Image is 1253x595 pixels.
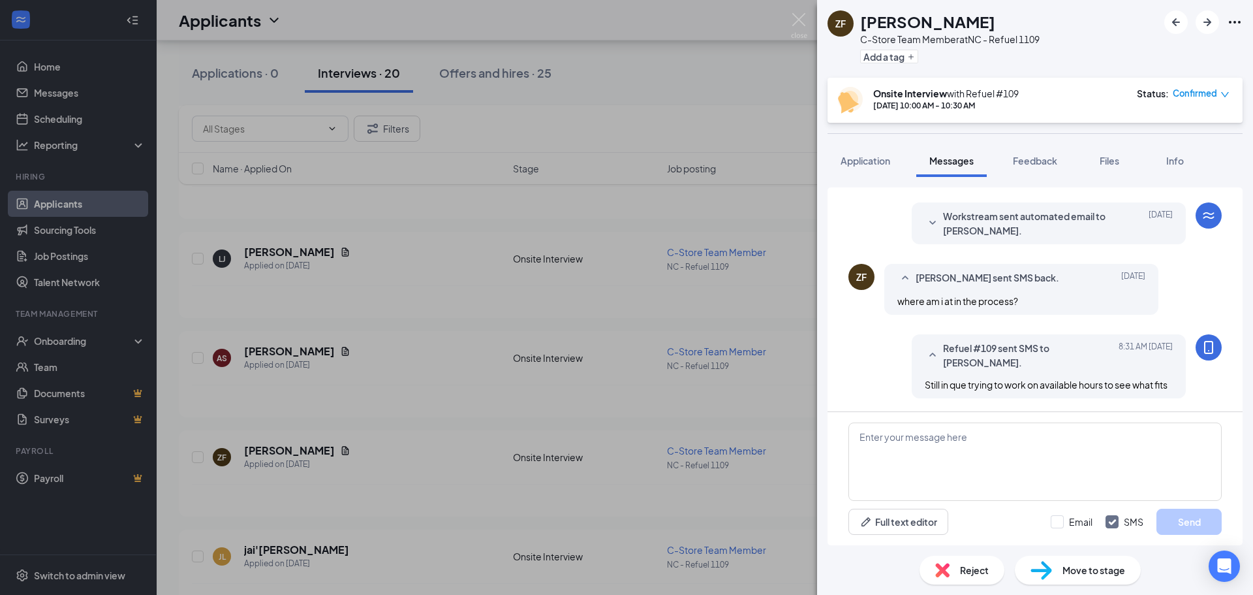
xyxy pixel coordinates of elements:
span: [PERSON_NAME] sent SMS back. [916,270,1059,286]
span: Confirmed [1173,87,1217,100]
svg: Pen [859,515,873,528]
svg: SmallChevronUp [925,347,940,363]
div: with Refuel #109 [873,87,1019,100]
button: PlusAdd a tag [860,50,918,63]
svg: WorkstreamLogo [1201,208,1216,223]
svg: Ellipses [1227,14,1243,30]
span: [DATE] 8:31 AM [1119,341,1173,370]
span: down [1220,90,1230,99]
svg: MobileSms [1201,340,1216,355]
button: ArrowLeftNew [1164,10,1188,34]
button: Full text editorPen [848,509,948,535]
svg: ArrowRight [1199,14,1215,30]
span: where am i at in the process? [897,295,1018,307]
button: Send [1156,509,1222,535]
svg: SmallChevronDown [925,216,940,231]
span: Still in que trying to work on available hours to see what fits [925,379,1168,391]
span: Messages [929,155,974,167]
div: ZF [835,17,846,30]
div: Open Intercom Messenger [1209,551,1240,582]
h1: [PERSON_NAME] [860,10,995,33]
div: Status : [1137,87,1169,100]
span: Feedback [1013,155,1057,167]
span: Workstream sent automated email to [PERSON_NAME]. [943,209,1114,238]
span: Move to stage [1062,563,1125,577]
svg: Plus [907,53,915,61]
svg: ArrowLeftNew [1168,14,1184,30]
b: Onsite Interview [873,88,947,99]
span: [DATE] [1149,209,1173,238]
svg: SmallChevronUp [897,270,913,286]
div: [DATE] 10:00 AM - 10:30 AM [873,100,1019,111]
span: Application [841,155,890,167]
div: ZF [856,270,867,283]
button: ArrowRight [1196,10,1219,34]
span: Files [1100,155,1119,167]
span: Reject [960,563,989,577]
span: Info [1166,155,1184,167]
div: C-Store Team Member at NC - Refuel 1109 [860,33,1040,46]
span: Refuel #109 sent SMS to [PERSON_NAME]. [943,341,1114,370]
span: [DATE] [1121,270,1145,286]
